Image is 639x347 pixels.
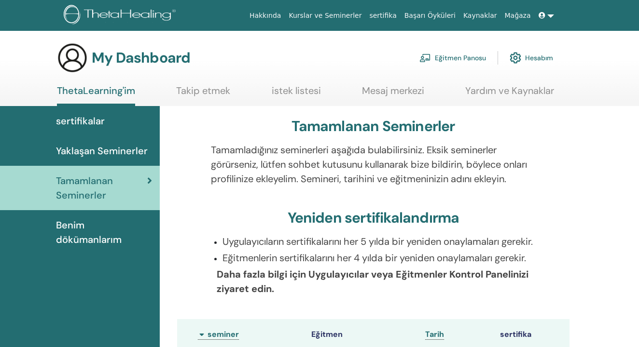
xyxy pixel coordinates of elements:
a: Tarih [425,329,444,340]
a: Takip etmek [176,85,230,104]
a: Mesaj merkezi [362,85,424,104]
img: chalkboard-teacher.svg [419,53,431,62]
p: Eğitmenlerin sertifikalarını her 4 yılda bir yeniden onaylamaları gerekir. [222,251,535,265]
a: ThetaLearning'im [57,85,135,106]
a: istek listesi [272,85,321,104]
h3: Yeniden sertifikalandırma [288,209,459,227]
a: Kaynaklar [459,7,501,25]
h3: Tamamlanan Seminerler [292,118,455,135]
h3: My Dashboard [92,49,190,67]
p: Uygulayıcıların sertifikalarını her 5 yılda bir yeniden onaylamaları gerekir. [222,234,535,249]
a: Başarı Öyküleri [401,7,459,25]
img: logo.png [64,5,179,27]
span: sertifikalar [56,114,105,128]
img: generic-user-icon.jpg [57,42,88,73]
span: Tamamlanan Seminerler [56,173,147,202]
a: Mağaza [500,7,534,25]
p: Tamamladığınız seminerleri aşağıda bulabilirsiniz. Eksik seminerler görürseniz, lütfen sohbet kut... [211,143,535,186]
img: cog.svg [510,50,521,66]
a: Hakkında [246,7,285,25]
a: Yardım ve Kaynaklar [465,85,554,104]
b: Daha fazla bilgi için Uygulayıcılar veya Eğitmenler Kontrol Panelinizi ziyaret edin. [217,268,528,295]
a: Hesabım [510,47,553,68]
span: Benim dökümanlarım [56,218,152,247]
span: Yaklaşan Seminerler [56,144,148,158]
a: sertifika [365,7,400,25]
a: Kurslar ve Seminerler [285,7,365,25]
a: Eğitmen Panosu [419,47,486,68]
